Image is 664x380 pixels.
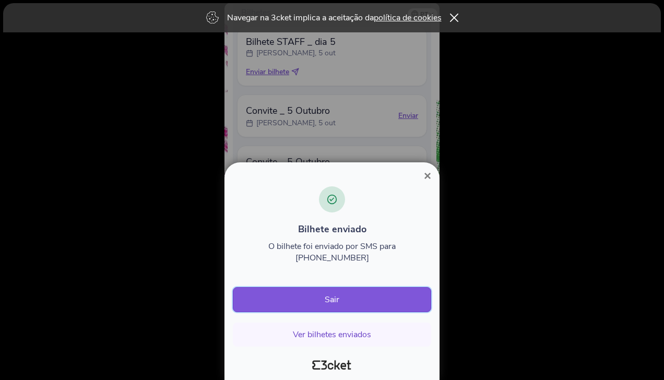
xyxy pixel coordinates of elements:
a: política de cookies [374,12,442,23]
p: Navegar na 3cket implica a aceitação da [227,12,442,23]
p: Bilhete enviado [233,223,431,235]
button: Sair [233,287,431,312]
button: Ver bilhetes enviados [233,323,431,347]
p: O bilhete foi enviado por SMS para [PHONE_NUMBER] [233,241,431,264]
span: × [424,169,431,183]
